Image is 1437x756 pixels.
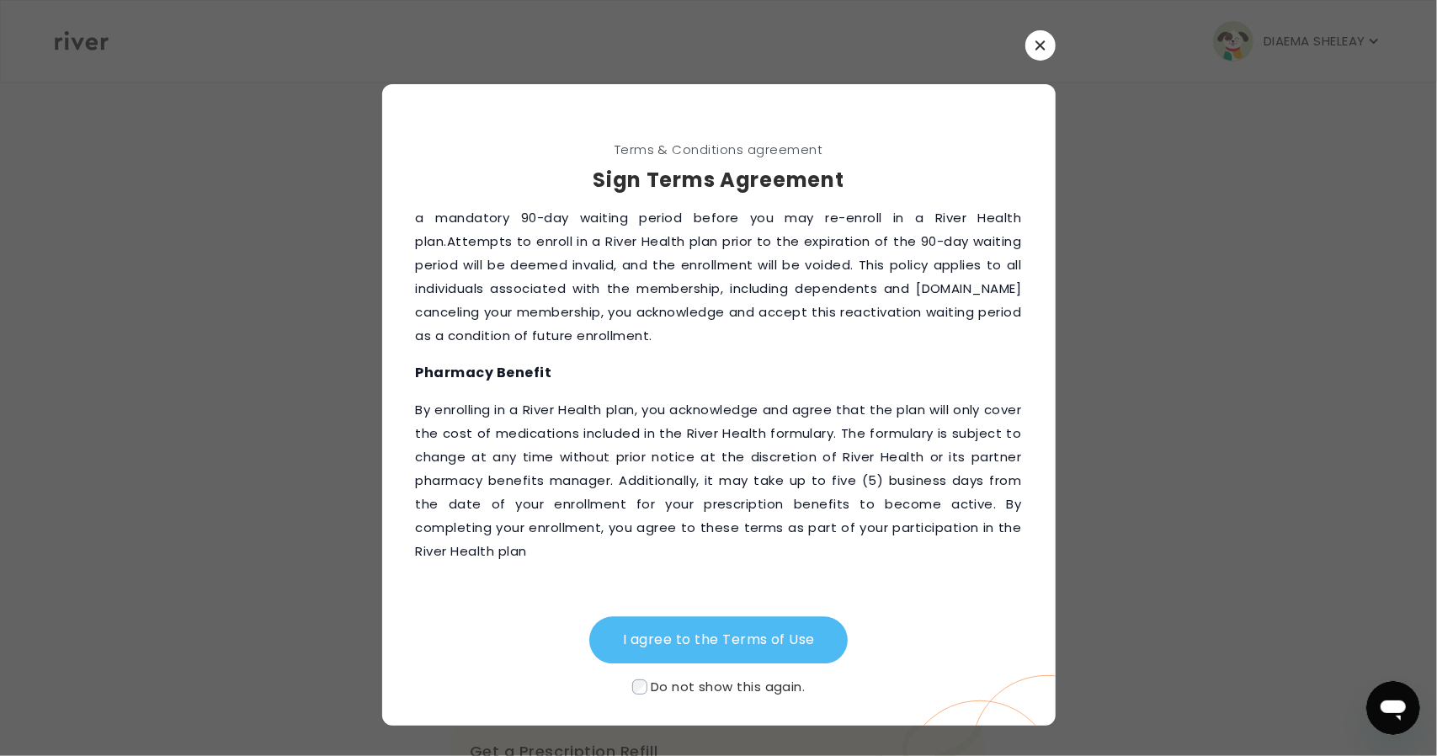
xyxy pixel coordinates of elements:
button: I agree to the Terms of Use [589,617,849,664]
p: ‍By enrolling in a River Health plan, you acknowledge and agree that the plan will only cover the... [416,398,1022,563]
h3: Sign Terms Agreement [382,165,1056,195]
p: ‍If your River Health membership is canceled—whether voluntarily, due to non-payment, or as a res... [416,159,1022,348]
iframe: Button to launch messaging window [1366,681,1420,735]
span: Do not show this again. [651,678,805,695]
span: Terms & Conditions agreement [382,138,1056,162]
input: Do not show this again. [632,679,647,695]
h3: Pharmacy Benefit [416,361,1022,385]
